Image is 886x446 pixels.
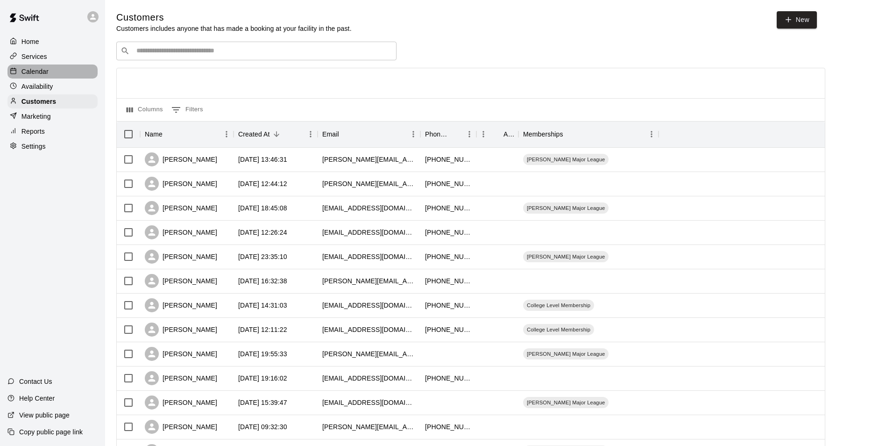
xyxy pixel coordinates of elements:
button: Sort [339,128,352,141]
a: Customers [7,94,98,108]
div: +19318018055 [425,276,472,286]
div: aramosdc2014@gmail.com [322,325,416,334]
p: Availability [21,82,53,91]
div: valariehenderson25@gmail.com [322,228,416,237]
div: Memberships [518,121,659,147]
div: 2025-09-07 16:32:38 [238,276,287,286]
div: 2025-09-06 14:31:03 [238,301,287,310]
button: Select columns [124,102,165,117]
div: gndevl1_4u762@yahoo.com [322,398,416,407]
div: Phone Number [420,121,476,147]
span: [PERSON_NAME] Major League [523,204,609,212]
div: jones.patrick92@yahoo.com [322,179,416,188]
button: Menu [645,127,659,141]
div: Created At [238,121,270,147]
div: 2025-09-08 12:26:24 [238,228,287,237]
div: [PERSON_NAME] [145,396,217,410]
button: Sort [449,128,462,141]
div: [PERSON_NAME] [145,250,217,264]
div: Phone Number [425,121,449,147]
p: Services [21,52,47,61]
button: Show filters [169,102,206,117]
p: Reports [21,127,45,136]
div: Name [140,121,234,147]
button: Sort [163,128,176,141]
div: Name [145,121,163,147]
span: College Level Membership [523,302,594,309]
div: [PERSON_NAME] Major League [523,202,609,214]
div: Search customers by name or email [116,42,397,60]
div: [PERSON_NAME] [145,274,217,288]
a: Reports [7,124,98,138]
a: Calendar [7,65,98,79]
div: +18065779508 [425,325,472,334]
div: 2025-09-04 15:39:47 [238,398,287,407]
a: Availability [7,79,98,94]
div: Email [322,121,339,147]
p: Marketing [21,112,51,121]
p: Help Center [19,394,55,403]
button: Menu [220,127,234,141]
div: villagepub@rocketmail.com [322,203,416,213]
div: 2025-09-09 12:44:12 [238,179,287,188]
div: 2025-09-06 12:11:22 [238,325,287,334]
div: [PERSON_NAME] [145,371,217,385]
h5: Customers [116,11,352,24]
div: +16154007730 [425,422,472,432]
p: Calendar [21,67,49,76]
p: Contact Us [19,377,52,386]
span: [PERSON_NAME] Major League [523,253,609,260]
a: Home [7,35,98,49]
div: [PERSON_NAME] Major League [523,251,609,262]
div: +15862060337 [425,301,472,310]
div: [PERSON_NAME] [145,201,217,215]
p: View public page [19,410,70,420]
a: Marketing [7,109,98,123]
button: Menu [304,127,318,141]
div: hilarymaryniw@gmail.com [322,349,416,359]
span: [PERSON_NAME] Major League [523,350,609,358]
div: [PERSON_NAME] [145,177,217,191]
div: amy@hankinslaw.com [322,155,416,164]
div: 2025-09-08 18:45:08 [238,203,287,213]
div: [PERSON_NAME] [145,323,217,337]
div: College Level Membership [523,300,594,311]
button: Menu [462,127,476,141]
div: +16155790463 [425,203,472,213]
div: [PERSON_NAME] Major League [523,348,609,360]
div: [PERSON_NAME] [145,152,217,166]
div: Created At [234,121,318,147]
div: [PERSON_NAME] [145,225,217,239]
div: Email [318,121,420,147]
div: thall@cchville.org [322,276,416,286]
a: Services [7,50,98,64]
div: [PERSON_NAME] [145,420,217,434]
div: +16155138407 [425,155,472,164]
div: Age [476,121,518,147]
div: 2025-09-07 23:35:10 [238,252,287,261]
div: 2025-09-09 13:46:31 [238,155,287,164]
div: Memberships [523,121,563,147]
div: 2025-09-05 19:55:33 [238,349,287,359]
div: seanbarnes82@gmail.com [322,301,416,310]
div: cbusha22@gmail.com [322,374,416,383]
div: +13363999352 [425,252,472,261]
p: Copy public page link [19,427,83,437]
div: [PERSON_NAME] [145,298,217,312]
p: Home [21,37,39,46]
div: [PERSON_NAME] [145,347,217,361]
button: Sort [490,128,503,141]
button: Menu [406,127,420,141]
p: Customers includes anyone that has made a booking at your facility in the past. [116,24,352,33]
button: Sort [270,128,283,141]
div: abbye.hodge@gmail.com [322,422,416,432]
div: 2025-09-04 19:16:02 [238,374,287,383]
p: Customers [21,97,56,106]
